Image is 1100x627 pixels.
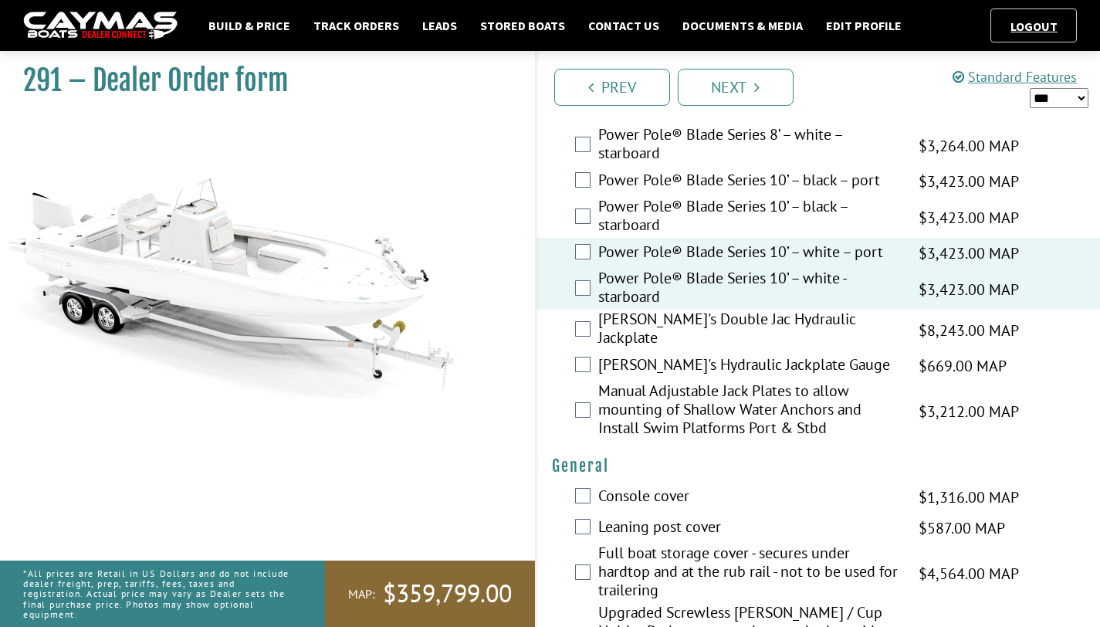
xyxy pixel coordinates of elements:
span: $3,423.00 MAP [919,278,1019,301]
span: $3,423.00 MAP [919,170,1019,193]
label: Full boat storage cover - secures under hardtop and at the rub rail - not to be used for trailering [598,544,899,603]
a: Edit Profile [818,15,909,36]
label: Power Pole® Blade Series 10’ – white - starboard [598,269,899,310]
a: Leads [415,15,465,36]
h1: 291 – Dealer Order form [23,63,496,98]
p: *All prices are Retail in US Dollars and do not include dealer freight, prep, tariffs, fees, taxe... [23,561,290,627]
a: Prev [554,69,670,106]
a: Documents & Media [675,15,811,36]
label: Manual Adjustable Jack Plates to allow mounting of Shallow Water Anchors and Install Swim Platfor... [598,381,899,441]
a: Stored Boats [472,15,573,36]
span: $669.00 MAP [919,354,1007,378]
span: $3,423.00 MAP [919,206,1019,229]
label: Leaning post cover [598,517,899,540]
label: Power Pole® Blade Series 10’ – white – port [598,242,899,265]
a: Next [678,69,794,106]
span: $4,564.00 MAP [919,562,1019,585]
span: $587.00 MAP [919,517,1005,540]
a: Build & Price [201,15,298,36]
span: $3,212.00 MAP [919,400,1019,423]
label: [PERSON_NAME]'s Hydraulic Jackplate Gauge [598,355,899,378]
a: Logout [1003,19,1065,34]
label: Power Pole® Blade Series 10’ – black – port [598,171,899,193]
span: $3,423.00 MAP [919,242,1019,265]
h4: General [552,456,1085,476]
span: $3,264.00 MAP [919,134,1019,158]
a: Contact Us [580,15,667,36]
label: Power Pole® Blade Series 8’ – white – starboard [598,125,899,166]
span: $8,243.00 MAP [919,319,1019,342]
label: [PERSON_NAME]'s Double Jac Hydraulic Jackplate [598,310,899,351]
span: $1,316.00 MAP [919,486,1019,509]
img: caymas-dealer-connect-2ed40d3bc7270c1d8d7ffb4b79bf05adc795679939227970def78ec6f6c03838.gif [23,12,178,40]
a: MAP:$359,799.00 [325,561,535,627]
span: MAP: [348,586,375,602]
label: Power Pole® Blade Series 10’ – black – starboard [598,197,899,238]
a: Standard Features [953,68,1077,86]
label: Console cover [598,486,899,509]
span: $359,799.00 [383,578,512,610]
a: Track Orders [306,15,407,36]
